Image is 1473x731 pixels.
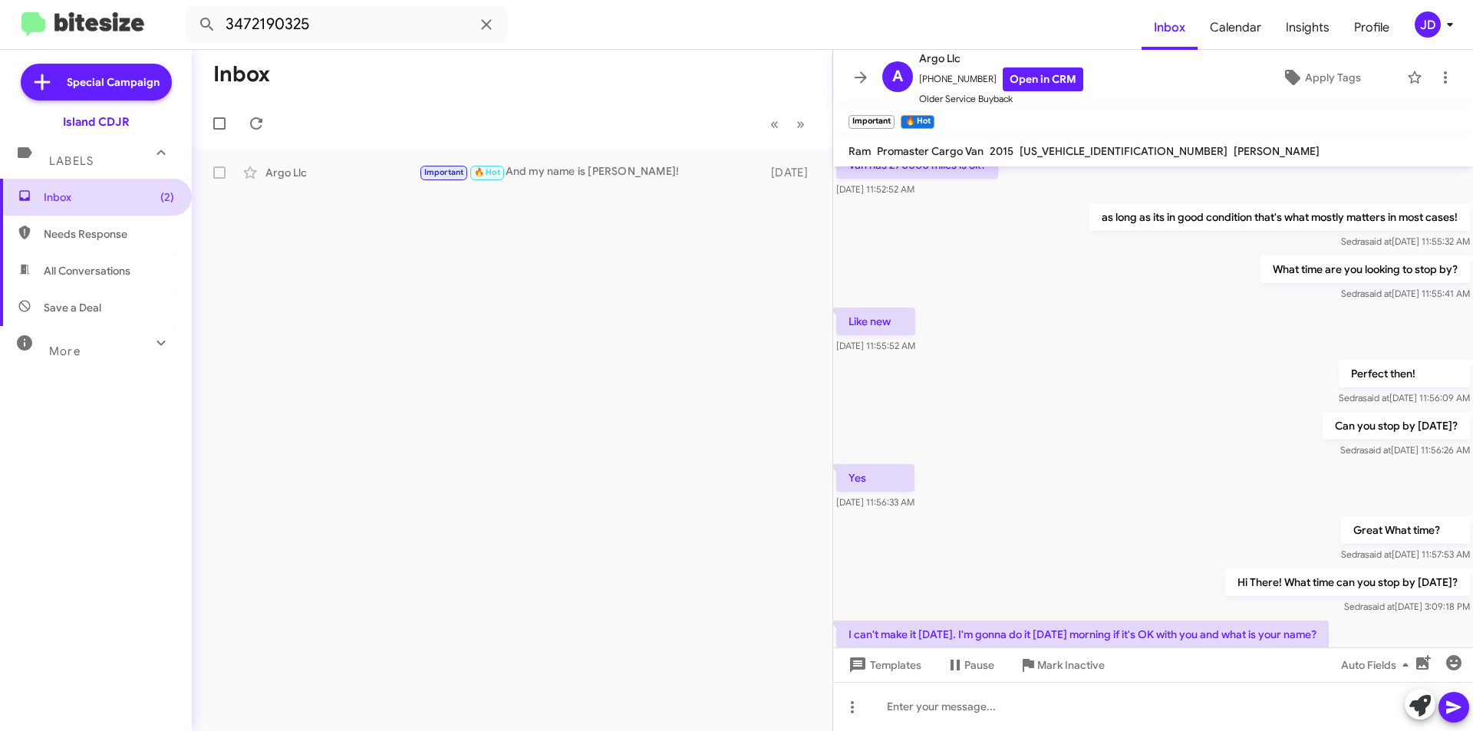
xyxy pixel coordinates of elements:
span: A [892,64,903,89]
span: said at [1365,548,1392,560]
span: 🔥 Hot [474,167,500,177]
input: Search [186,6,508,43]
span: Sedra [DATE] 11:57:53 AM [1341,548,1470,560]
button: Mark Inactive [1007,651,1117,679]
p: Yes [836,464,914,492]
span: [DATE] 11:55:52 AM [836,340,915,351]
div: JD [1415,12,1441,38]
a: Special Campaign [21,64,172,100]
span: [PERSON_NAME] [1234,144,1320,158]
span: (2) [160,189,174,205]
div: [DATE] [763,165,820,180]
span: said at [1364,444,1391,456]
p: Perfect then! [1339,360,1470,387]
span: Labels [49,154,94,168]
p: Hi There! What time can you stop by [DATE]? [1225,568,1470,596]
p: I can't make it [DATE]. I'm gonna do it [DATE] morning if it's OK with you and what is your name? [836,621,1329,648]
span: Sedra [DATE] 3:09:18 PM [1344,601,1470,612]
span: [US_VEHICLE_IDENTIFICATION_NUMBER] [1020,144,1227,158]
span: Sedra [DATE] 11:55:32 AM [1341,235,1470,247]
a: Profile [1342,5,1402,50]
small: Important [849,115,895,129]
span: Argo Llc [919,49,1083,68]
small: 🔥 Hot [901,115,934,129]
span: Mark Inactive [1037,651,1105,679]
span: Inbox [44,189,174,205]
span: Pause [964,651,994,679]
button: Previous [761,108,788,140]
span: Older Service Buyback [919,91,1083,107]
a: Inbox [1142,5,1198,50]
span: » [796,114,805,133]
p: Like new [836,308,915,335]
span: [PHONE_NUMBER] [919,68,1083,91]
span: Auto Fields [1341,651,1415,679]
span: Needs Response [44,226,174,242]
span: said at [1365,288,1392,299]
span: More [49,344,81,358]
span: Templates [845,651,921,679]
nav: Page navigation example [762,108,814,140]
span: Special Campaign [67,74,160,90]
span: said at [1368,601,1395,612]
span: [DATE] 11:52:52 AM [836,183,914,195]
button: Next [787,108,814,140]
button: Apply Tags [1242,64,1399,91]
span: Save a Deal [44,300,101,315]
button: Pause [934,651,1007,679]
span: Important [424,167,464,177]
span: Sedra [DATE] 11:55:41 AM [1341,288,1470,299]
span: Ram [849,144,871,158]
div: Argo Llc [265,165,419,180]
div: And my name is [PERSON_NAME]! [419,163,763,181]
div: Island CDJR [63,114,130,130]
p: Great What time? [1341,516,1470,544]
span: Promaster Cargo Van [877,144,984,158]
a: Open in CRM [1003,68,1083,91]
button: Auto Fields [1329,651,1427,679]
span: 2015 [990,144,1013,158]
p: Can you stop by [DATE]? [1323,412,1470,440]
span: said at [1363,392,1389,403]
span: Apply Tags [1305,64,1361,91]
h1: Inbox [213,62,270,87]
span: said at [1365,235,1392,247]
a: Calendar [1198,5,1274,50]
a: Insights [1274,5,1342,50]
button: Templates [833,651,934,679]
span: « [770,114,779,133]
button: JD [1402,12,1456,38]
p: as long as its in good condition that's what mostly matters in most cases! [1089,203,1470,231]
span: Sedra [DATE] 11:56:26 AM [1340,444,1470,456]
p: What time are you looking to stop by? [1260,255,1470,283]
span: All Conversations [44,263,130,278]
span: Sedra [DATE] 11:56:09 AM [1339,392,1470,403]
span: [DATE] 11:56:33 AM [836,496,914,508]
